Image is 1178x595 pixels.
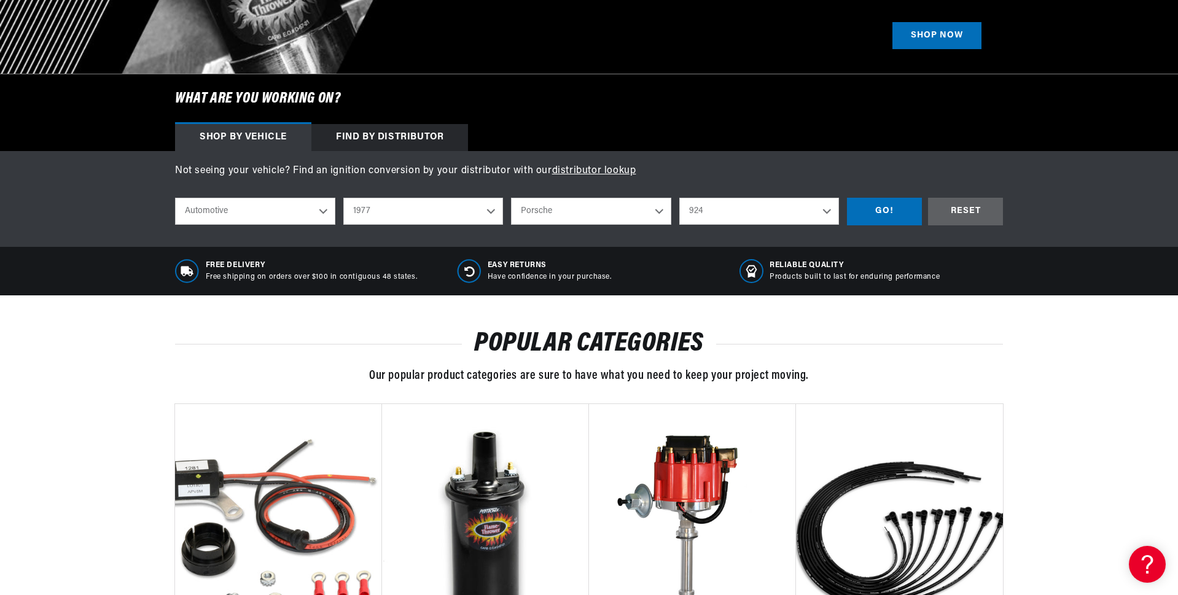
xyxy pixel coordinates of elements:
[206,260,418,271] span: Free Delivery
[343,198,504,225] select: Year
[175,198,335,225] select: Ride Type
[892,22,981,50] a: SHOP NOW
[175,124,311,151] div: Shop by vehicle
[847,198,922,225] div: GO!
[488,260,612,271] span: Easy Returns
[928,198,1003,225] div: RESET
[311,124,468,151] div: Find by Distributor
[552,166,636,176] a: distributor lookup
[770,260,940,271] span: RELIABLE QUALITY
[206,272,418,282] p: Free shipping on orders over $100 in contiguous 48 states.
[511,198,671,225] select: Make
[488,272,612,282] p: Have confidence in your purchase.
[175,163,1003,179] p: Not seeing your vehicle? Find an ignition conversion by your distributor with our
[679,198,840,225] select: Model
[770,272,940,282] p: Products built to last for enduring performance
[144,74,1034,123] h6: What are you working on?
